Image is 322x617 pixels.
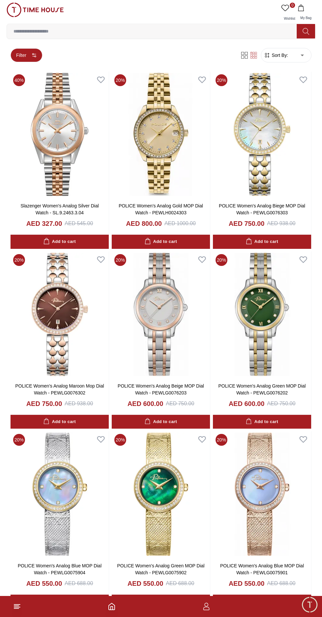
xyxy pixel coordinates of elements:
h4: AED 600.00 [229,399,264,408]
div: AED 688.00 [65,580,93,587]
img: POLICE Women's Analog Beige MOP Dial Watch - PEWLG0076203 [112,251,210,377]
button: Sort By: [264,52,288,59]
span: 20 % [216,74,227,86]
h4: AED 750.00 [229,219,264,228]
a: POLICE Women's Analog Biege MOP Dial Watch - PEWLG0076303 [219,203,305,215]
img: Slazenger Women's Analog Silver Dial Watch - SL.9.2463.3.04 [11,72,109,197]
a: POLICE Women's Analog Gold MOP Dial Watch - PEWLH0024303 [119,203,203,215]
a: Home [108,603,116,610]
h4: AED 550.00 [26,579,62,588]
img: ... [7,3,64,17]
div: AED 750.00 [267,400,295,408]
span: 20 % [216,434,227,446]
img: POLICE Women's Analog Blue MOP Dial Watch - PEWLG0075901 [213,431,311,557]
img: POLICE Women's Analog Green MOP Dial Watch - PEWLG0075902 [112,431,210,557]
button: Add to cart [213,235,311,249]
span: 20 % [13,254,25,266]
a: POLICE Women's Analog Maroon Mop Dial Watch - PEWLG0076302 [15,383,104,395]
button: Add to cart [213,595,311,609]
a: POLICE Women's Analog Blue MOP Dial Watch - PEWLG0075904 [18,563,102,575]
button: Add to cart [11,235,109,249]
div: Add to cart [246,418,278,426]
div: Chat Widget [301,596,319,614]
img: POLICE Women's Analog Green MOP Dial Watch - PEWLG0076202 [213,251,311,377]
img: POLICE Women's Analog Maroon Mop Dial Watch - PEWLG0076302 [11,251,109,377]
span: 40 % [13,74,25,86]
div: Add to cart [145,238,177,246]
button: Add to cart [213,415,311,429]
a: POLICE Women's Analog Green MOP Dial Watch - PEWLG0075902 [117,563,205,575]
h4: AED 600.00 [127,399,163,408]
img: POLICE Women's Analog Biege MOP Dial Watch - PEWLG0076303 [213,72,311,197]
button: Filter [11,48,42,62]
span: Sort By: [270,52,288,59]
h4: AED 800.00 [126,219,162,228]
div: Add to cart [43,238,76,246]
span: 20 % [13,434,25,446]
button: Add to cart [112,235,210,249]
span: 20 % [114,74,126,86]
span: 20 % [114,254,126,266]
a: 0Wishlist [280,3,296,24]
button: Add to cart [112,415,210,429]
button: My Bag [296,3,315,24]
span: 20 % [216,254,227,266]
a: Slazenger Women's Analog Silver Dial Watch - SL.9.2463.3.04 [20,203,99,215]
span: Wishlist [281,17,298,20]
h4: AED 550.00 [127,579,163,588]
div: AED 688.00 [267,580,295,587]
img: POLICE Women's Analog Blue MOP Dial Watch - PEWLG0075904 [11,431,109,557]
h4: AED 750.00 [26,399,62,408]
span: My Bag [298,16,314,20]
div: Add to cart [145,418,177,426]
span: 20 % [114,434,126,446]
a: POLICE Women's Analog Beige MOP Dial Watch - PEWLG0076203 [118,383,204,395]
div: AED 1000.00 [164,220,195,227]
button: Add to cart [11,415,109,429]
div: AED 938.00 [267,220,295,227]
div: Add to cart [43,418,76,426]
span: 0 [290,3,295,8]
a: POLICE Women's Analog Green MOP Dial Watch - PEWLG0076202 [218,383,306,395]
h4: AED 550.00 [229,579,264,588]
div: Add to cart [246,238,278,246]
button: Add to cart [11,595,109,609]
button: Add to cart [112,595,210,609]
div: AED 688.00 [166,580,194,587]
div: AED 938.00 [65,400,93,408]
img: POLICE Women's Analog Gold MOP Dial Watch - PEWLH0024303 [112,72,210,197]
div: AED 545.00 [65,220,93,227]
a: POLICE Women's Analog Blue MOP Dial Watch - PEWLG0075901 [220,563,304,575]
h4: AED 327.00 [26,219,62,228]
div: AED 750.00 [166,400,194,408]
